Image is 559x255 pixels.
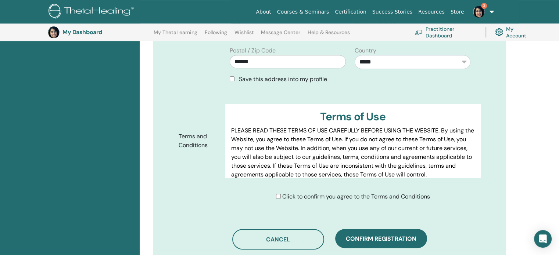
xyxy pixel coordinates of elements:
[448,5,467,19] a: Store
[473,6,485,18] img: default.jpg
[415,5,448,19] a: Resources
[481,3,487,9] span: 3
[335,229,427,248] button: Confirm registration
[62,29,136,36] h3: My Dashboard
[231,126,474,179] p: PLEASE READ THESE TERMS OF USE CAREFULLY BEFORE USING THE WEBSITE. By using the Website, you agre...
[231,110,474,123] h3: Terms of Use
[48,26,60,38] img: default.jpg
[230,46,276,55] label: Postal / Zip Code
[205,29,227,41] a: Following
[495,26,503,38] img: cog.svg
[282,193,430,200] span: Click to confirm you agree to the Terms and Conditions
[239,75,327,83] span: Save this address into my profile
[369,5,415,19] a: Success Stories
[534,230,552,248] div: Open Intercom Messenger
[355,46,376,55] label: Country
[332,5,369,19] a: Certification
[49,4,136,20] img: logo.png
[234,29,254,41] a: Wishlist
[266,236,290,243] span: Cancel
[173,130,225,152] label: Terms and Conditions
[253,5,274,19] a: About
[415,29,423,35] img: chalkboard-teacher.svg
[154,29,197,41] a: My ThetaLearning
[415,24,477,40] a: Practitioner Dashboard
[308,29,350,41] a: Help & Resources
[274,5,332,19] a: Courses & Seminars
[232,229,324,249] button: Cancel
[261,29,300,41] a: Message Center
[346,235,416,243] span: Confirm registration
[495,24,532,40] a: My Account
